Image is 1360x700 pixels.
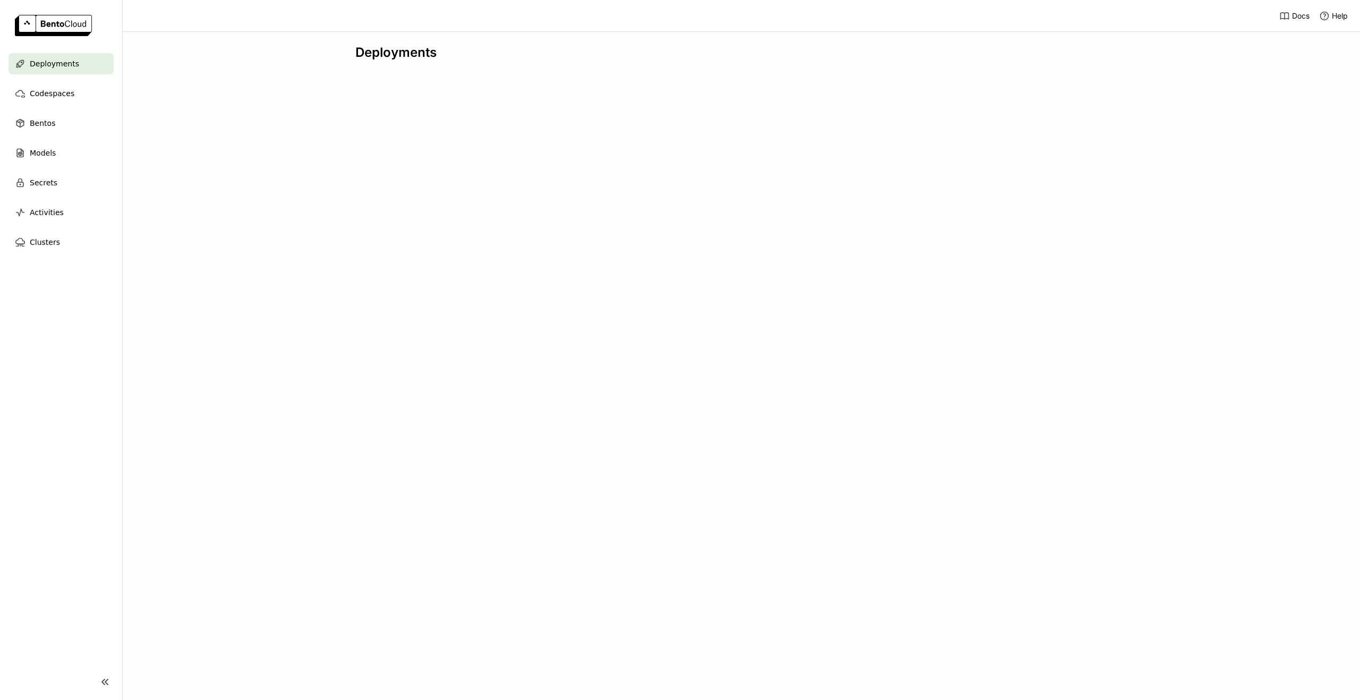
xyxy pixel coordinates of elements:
span: Models [30,147,56,159]
span: Activities [30,206,64,219]
span: Docs [1292,11,1310,21]
span: Clusters [30,236,60,249]
img: logo [15,15,92,36]
div: Deployments [355,45,1127,61]
a: Docs [1279,11,1310,21]
span: Deployments [30,57,79,70]
span: Bentos [30,117,55,130]
a: Clusters [8,232,114,253]
a: Models [8,142,114,164]
span: Codespaces [30,87,74,100]
span: Help [1332,11,1348,21]
a: Bentos [8,113,114,134]
a: Activities [8,202,114,223]
span: Secrets [30,176,57,189]
div: Help [1319,11,1348,21]
a: Secrets [8,172,114,193]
